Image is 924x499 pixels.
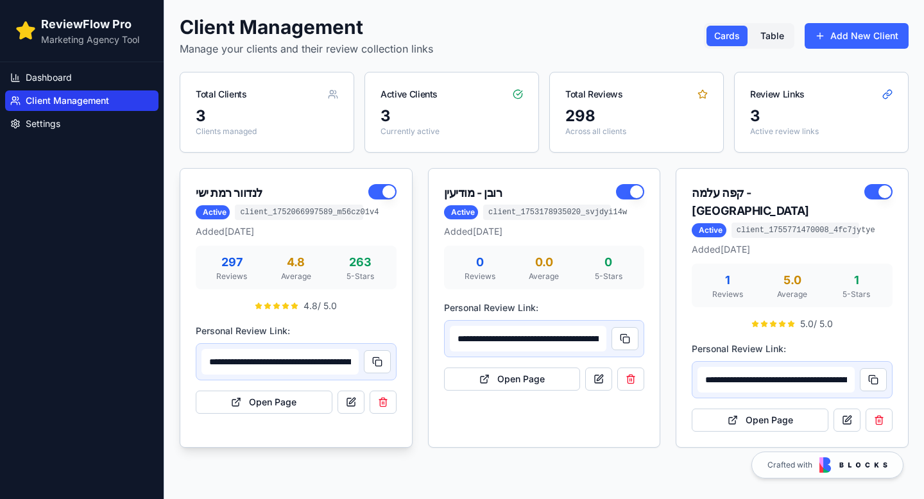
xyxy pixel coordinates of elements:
[26,94,109,107] span: Client Management
[692,223,726,237] div: Active
[692,243,859,256] p: Added [DATE]
[732,223,859,238] code: client_1755771470008_4fc7jytye
[196,126,338,137] p: Clients managed
[764,271,821,289] div: 5.0
[516,271,572,282] div: Average
[750,126,893,137] p: Active review links
[750,88,805,101] div: Review Links
[196,391,332,414] button: Open Page
[750,106,893,126] div: 3
[565,126,708,137] p: Across all clients
[41,15,139,33] h1: ReviewFlow Pro
[203,253,260,271] div: 297
[483,205,611,220] code: client_1753178935020_svjdyi14w
[819,457,887,473] img: Blocks
[444,184,612,202] div: רובן - מודיעין
[699,271,756,289] div: 1
[332,253,388,271] div: 263
[692,184,859,220] div: קפה עלמה - [GEOGRAPHIC_DATA]
[5,114,158,134] a: Settings
[692,409,828,432] button: Open Page
[203,271,260,282] div: Reviews
[268,271,324,282] div: Average
[196,184,363,202] div: לנדוור רמת ישי
[196,325,290,336] label: Personal Review Link:
[196,225,363,238] p: Added [DATE]
[452,271,508,282] div: Reviews
[444,225,612,238] p: Added [DATE]
[304,300,337,312] span: 4.8 / 5.0
[41,33,139,46] p: Marketing Agency Tool
[381,88,438,101] div: Active Clients
[196,205,230,219] div: Active
[444,368,581,391] button: Open Page
[767,460,812,470] span: Crafted with
[699,289,756,300] div: Reviews
[332,271,388,282] div: 5-Stars
[764,289,821,300] div: Average
[268,253,324,271] div: 4.8
[751,452,903,478] a: Crafted with
[196,106,338,126] div: 3
[235,205,363,220] code: client_1752066997589_m56cz01v4
[5,90,158,111] a: Client Management
[805,23,909,49] button: Add New Client
[516,253,572,271] div: 0.0
[580,271,637,282] div: 5-Stars
[692,343,786,354] label: Personal Review Link:
[444,302,538,313] label: Personal Review Link:
[196,88,246,101] div: Total Clients
[753,26,792,46] button: Table
[706,26,748,46] button: Cards
[381,126,523,137] p: Currently active
[800,317,833,330] span: 5.0 / 5.0
[180,41,433,56] p: Manage your clients and their review collection links
[26,117,60,130] span: Settings
[565,88,622,101] div: Total Reviews
[452,253,508,271] div: 0
[565,106,708,126] div: 298
[180,15,433,38] h1: Client Management
[580,253,637,271] div: 0
[5,67,158,88] a: Dashboard
[828,289,885,300] div: 5-Stars
[26,71,72,84] span: Dashboard
[444,205,478,219] div: Active
[381,106,523,126] div: 3
[828,271,885,289] div: 1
